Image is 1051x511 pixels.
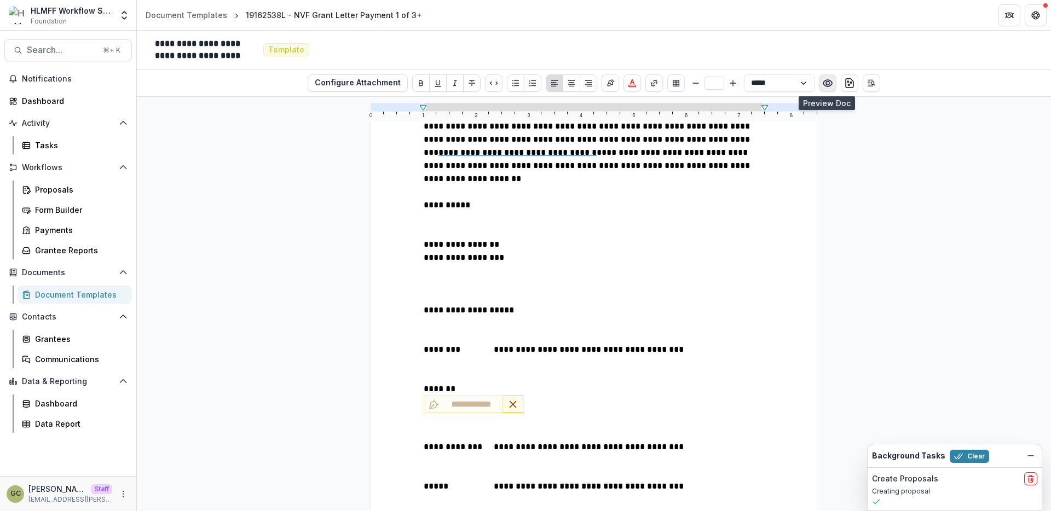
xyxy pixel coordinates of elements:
button: Underline [429,74,447,92]
button: Bullet List [507,74,524,92]
a: Document Templates [18,286,132,304]
span: Search... [27,45,96,55]
div: Communications [35,353,123,365]
div: ⌘ + K [101,44,123,56]
button: Italicize [446,74,464,92]
h2: Background Tasks [872,451,945,461]
p: [PERSON_NAME] [28,483,86,495]
button: Get Help [1025,4,1047,26]
div: Proposals [35,184,123,195]
a: Tasks [18,136,132,154]
div: Dashboard [22,95,123,107]
button: Open Activity [4,114,132,132]
button: Open Data & Reporting [4,373,132,390]
button: Open Documents [4,264,132,281]
nav: breadcrumb [141,7,426,23]
button: Strike [463,74,481,92]
button: Open entity switcher [117,4,132,26]
span: Activity [22,119,114,128]
button: Align Center [563,74,580,92]
button: Insert Signature [602,74,619,92]
a: Proposals [18,181,132,199]
button: Open Contacts [4,308,132,326]
a: Data Report [18,415,132,433]
div: 19162538L - NVF Grant Letter Payment 1 of 3+ [246,9,422,21]
p: Staff [91,484,112,494]
div: Tasks [35,140,123,151]
h2: Create Proposals [872,474,938,484]
button: Align Left [546,74,563,92]
div: Document Templates [35,289,123,300]
button: Preview preview-doc.pdf [819,74,836,92]
div: Payments [35,224,123,236]
a: Grantees [18,330,132,348]
span: Workflows [22,163,114,172]
div: HLMFF Workflow Sandbox [31,5,112,16]
button: Align Right [580,74,597,92]
a: Communications [18,350,132,368]
button: Open Workflows [4,159,132,176]
span: Template [268,45,304,55]
button: Choose font color [623,74,641,92]
button: More [117,487,130,501]
a: Dashboard [18,394,132,413]
a: Dashboard [4,92,132,110]
button: Notifications [4,70,132,88]
button: Configure Attachment [308,74,408,92]
button: Remove Signature [503,396,523,413]
span: Contacts [22,312,114,322]
button: Bold [412,74,430,92]
span: Notifications [22,74,128,84]
button: Partners [998,4,1020,26]
button: Code [485,74,503,92]
div: Document Templates [146,9,227,21]
span: Data & Reporting [22,377,114,386]
div: Grantees [35,333,123,345]
a: Document Templates [141,7,232,23]
div: Grace Chang [10,490,21,497]
button: Open Editor Sidebar [863,74,880,92]
span: Foundation [31,16,67,26]
p: [EMAIL_ADDRESS][PERSON_NAME][DOMAIN_NAME] [28,495,112,504]
button: Create link [645,74,663,92]
button: download-word [841,74,858,92]
button: Dismiss [1024,449,1037,462]
a: Grantee Reports [18,241,132,259]
img: HLMFF Workflow Sandbox [9,7,26,24]
button: Clear [950,450,989,463]
button: Ordered List [524,74,541,92]
p: Creating proposal [872,486,1037,496]
a: Form Builder [18,201,132,219]
span: Documents [22,268,114,277]
button: Bigger [726,77,740,90]
button: Search... [4,39,132,61]
button: delete [1024,472,1037,485]
div: Grantee Reports [35,245,123,256]
button: Smaller [689,77,702,90]
button: Insert Table [667,74,685,92]
div: Form Builder [35,204,123,216]
div: Data Report [35,418,123,429]
div: Dashboard [35,398,123,409]
a: Payments [18,221,132,239]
